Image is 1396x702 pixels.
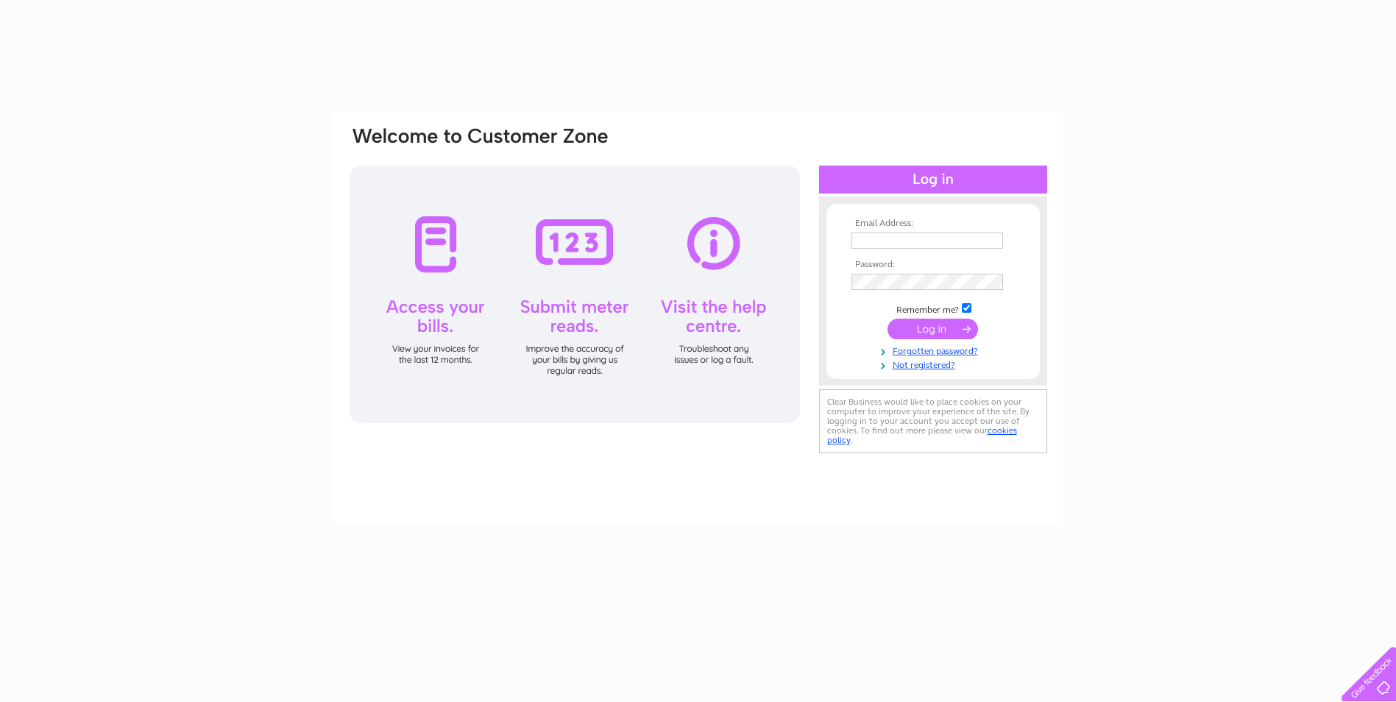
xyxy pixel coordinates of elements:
[887,319,978,339] input: Submit
[848,260,1018,270] th: Password:
[851,357,1018,371] a: Not registered?
[819,389,1047,453] div: Clear Business would like to place cookies on your computer to improve your experience of the sit...
[827,425,1017,445] a: cookies policy
[848,219,1018,229] th: Email Address:
[851,343,1018,357] a: Forgotten password?
[848,301,1018,316] td: Remember me?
